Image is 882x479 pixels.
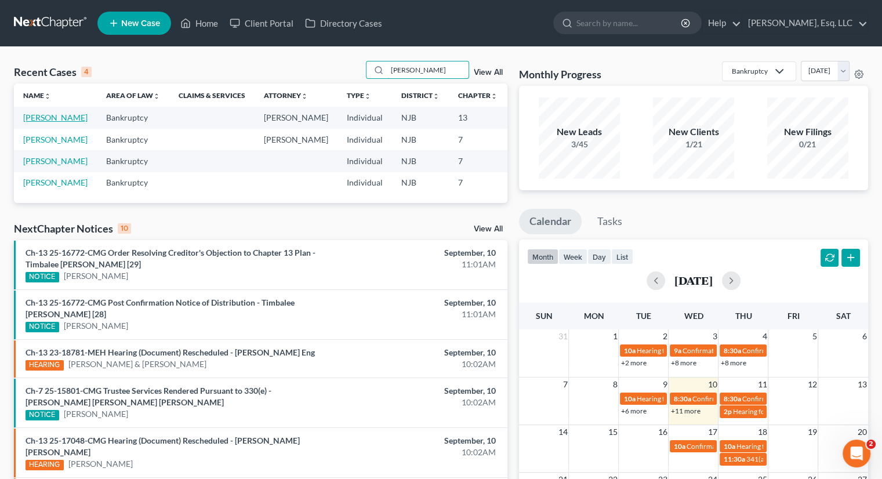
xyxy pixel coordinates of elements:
td: Bankruptcy [97,129,169,150]
button: month [527,249,558,264]
span: Confirmation hearing for [PERSON_NAME] [686,442,818,451]
div: HEARING [26,360,64,371]
button: week [558,249,587,264]
button: day [587,249,611,264]
span: 10a [623,346,635,355]
span: 8:30a [723,346,741,355]
a: Attorneyunfold_more [264,91,308,100]
td: 7 [449,172,507,194]
td: 13 [449,107,507,128]
td: 24-20682 [507,107,562,128]
span: 4 [761,329,768,343]
span: Hearing for National Realty Investment Advisors LLC [636,394,794,403]
a: [PERSON_NAME] [23,135,88,144]
span: 11:30a [723,455,745,463]
a: [PERSON_NAME], Esq. LLC [742,13,868,34]
a: [PERSON_NAME] [64,270,128,282]
a: Home [175,13,224,34]
span: 20 [856,425,868,439]
span: Hearing for [PERSON_NAME] [736,442,826,451]
td: NJB [392,150,449,172]
span: 11 [756,378,768,391]
a: Directory Cases [299,13,388,34]
a: Typeunfold_more [347,91,371,100]
a: Ch-7 25-15801-CMG Trustee Services Rendered Pursuant to 330(e) - [PERSON_NAME] [PERSON_NAME] [PER... [26,386,271,407]
td: Bankruptcy [97,150,169,172]
span: 341(a) meeting for [PERSON_NAME] [746,455,858,463]
a: +8 more [670,358,696,367]
div: 11:01AM [347,259,496,270]
span: 1 [611,329,618,343]
i: unfold_more [491,93,498,100]
div: September, 10 [347,385,496,397]
a: [PERSON_NAME] [23,177,88,187]
a: Client Portal [224,13,299,34]
a: Help [702,13,741,34]
input: Search by name... [576,12,683,34]
span: 2p [723,407,731,416]
a: +8 more [720,358,746,367]
span: Hearing for Plastic Suppliers, Inc. [732,407,832,416]
div: Recent Cases [14,65,92,79]
div: NOTICE [26,410,59,420]
span: 10a [623,394,635,403]
th: Claims & Services [169,84,255,107]
a: [PERSON_NAME] [23,156,88,166]
span: 8:30a [673,394,691,403]
span: 2 [866,440,876,449]
span: 16 [656,425,668,439]
div: September, 10 [347,435,496,447]
span: 31 [557,329,568,343]
i: unfold_more [153,93,160,100]
td: Individual [337,150,392,172]
div: 3/45 [539,139,620,150]
a: Calendar [519,209,582,234]
i: unfold_more [433,93,440,100]
td: Individual [337,172,392,194]
div: New Filings [767,125,848,139]
div: NOTICE [26,272,59,282]
span: 5 [811,329,818,343]
span: 14 [557,425,568,439]
div: 1/21 [653,139,734,150]
span: Fri [787,311,799,321]
span: 9 [661,378,668,391]
span: 6 [861,329,868,343]
div: 0/21 [767,139,848,150]
span: Tue [636,311,651,321]
span: Confirmation hearing for [PERSON_NAME] [692,394,823,403]
div: New Leads [539,125,620,139]
div: NOTICE [26,322,59,332]
span: Confirmation hearing for [PERSON_NAME] [682,346,814,355]
span: 18 [756,425,768,439]
a: Tasks [587,209,633,234]
a: [PERSON_NAME] [23,113,88,122]
button: list [611,249,633,264]
span: Sat [836,311,850,321]
td: Individual [337,107,392,128]
h2: [DATE] [674,274,713,286]
a: Area of Lawunfold_more [106,91,160,100]
td: 24-17869 [507,129,562,150]
span: Confirmation hearing for [PERSON_NAME] [742,394,873,403]
div: New Clients [653,125,734,139]
span: New Case [121,19,160,28]
div: 10:02AM [347,447,496,458]
i: unfold_more [44,93,51,100]
td: NJB [392,107,449,128]
span: 10 [706,378,718,391]
td: Individual [337,129,392,150]
div: September, 10 [347,347,496,358]
span: 10a [723,442,735,451]
a: Nameunfold_more [23,91,51,100]
div: 10:02AM [347,397,496,408]
div: HEARING [26,460,64,470]
span: 17 [706,425,718,439]
td: [PERSON_NAME] [255,107,337,128]
a: Ch-13 25-17048-CMG Hearing (Document) Rescheduled - [PERSON_NAME] [PERSON_NAME] [26,436,300,457]
input: Search by name... [387,61,469,78]
span: 9a [673,346,681,355]
div: 4 [81,67,92,77]
div: NextChapter Notices [14,222,131,235]
div: Bankruptcy [732,66,768,76]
